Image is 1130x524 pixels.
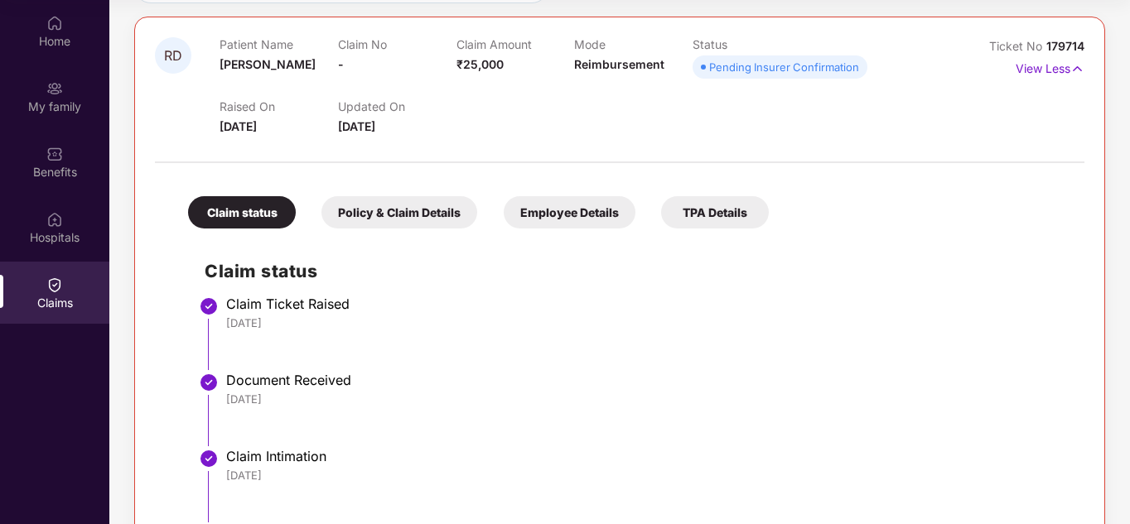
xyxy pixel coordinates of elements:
div: Claim status [188,196,296,228]
span: Reimbursement [574,57,664,71]
p: Raised On [220,99,338,113]
div: Policy & Claim Details [321,196,477,228]
img: svg+xml;base64,PHN2ZyBpZD0iU3RlcC1Eb25lLTMyeDMyIiB4bWxucz0iaHR0cDovL3d3dy53My5vcmcvMjAwMC9zdmciIH... [199,296,219,316]
div: Claim Intimation [226,448,1068,464]
img: svg+xml;base64,PHN2ZyBpZD0iSG9tZSIgeG1sbnM9Imh0dHA6Ly93d3cudzMub3JnLzIwMDAvc3ZnIiB3aWR0aD0iMjAiIG... [46,15,63,31]
div: Document Received [226,372,1068,388]
div: [DATE] [226,468,1068,483]
span: 179714 [1046,39,1084,53]
div: Pending Insurer Confirmation [709,59,859,75]
img: svg+xml;base64,PHN2ZyB4bWxucz0iaHR0cDovL3d3dy53My5vcmcvMjAwMC9zdmciIHdpZHRoPSIxNyIgaGVpZ2h0PSIxNy... [1070,60,1084,78]
p: Mode [574,37,693,51]
img: svg+xml;base64,PHN2ZyBpZD0iU3RlcC1Eb25lLTMyeDMyIiB4bWxucz0iaHR0cDovL3d3dy53My5vcmcvMjAwMC9zdmciIH... [199,373,219,392]
span: ₹25,000 [456,57,504,71]
p: Updated On [338,99,456,113]
p: View Less [1016,55,1084,78]
div: TPA Details [661,196,769,228]
span: - [338,57,344,71]
img: svg+xml;base64,PHN2ZyB3aWR0aD0iMjAiIGhlaWdodD0iMjAiIHZpZXdCb3g9IjAgMCAyMCAyMCIgZmlsbD0ibm9uZSIgeG... [46,80,63,97]
div: [DATE] [226,315,1068,330]
span: [DATE] [338,119,375,133]
span: [PERSON_NAME] [220,57,316,71]
p: Status [693,37,811,51]
p: Claim Amount [456,37,575,51]
span: RD [164,49,182,63]
div: Claim Ticket Raised [226,296,1068,312]
img: svg+xml;base64,PHN2ZyBpZD0iQmVuZWZpdHMiIHhtbG5zPSJodHRwOi8vd3d3LnczLm9yZy8yMDAwL3N2ZyIgd2lkdGg9Ij... [46,146,63,162]
img: svg+xml;base64,PHN2ZyBpZD0iQ2xhaW0iIHhtbG5zPSJodHRwOi8vd3d3LnczLm9yZy8yMDAwL3N2ZyIgd2lkdGg9IjIwIi... [46,276,63,293]
span: Ticket No [989,39,1046,53]
div: [DATE] [226,392,1068,406]
span: [DATE] [220,119,257,133]
img: svg+xml;base64,PHN2ZyBpZD0iSG9zcGl0YWxzIiB4bWxucz0iaHR0cDovL3d3dy53My5vcmcvMjAwMC9zdmciIHdpZHRoPS... [46,211,63,228]
p: Claim No [338,37,456,51]
img: svg+xml;base64,PHN2ZyBpZD0iU3RlcC1Eb25lLTMyeDMyIiB4bWxucz0iaHR0cDovL3d3dy53My5vcmcvMjAwMC9zdmciIH... [199,449,219,469]
h2: Claim status [205,257,1068,285]
div: Employee Details [504,196,635,228]
p: Patient Name [220,37,338,51]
